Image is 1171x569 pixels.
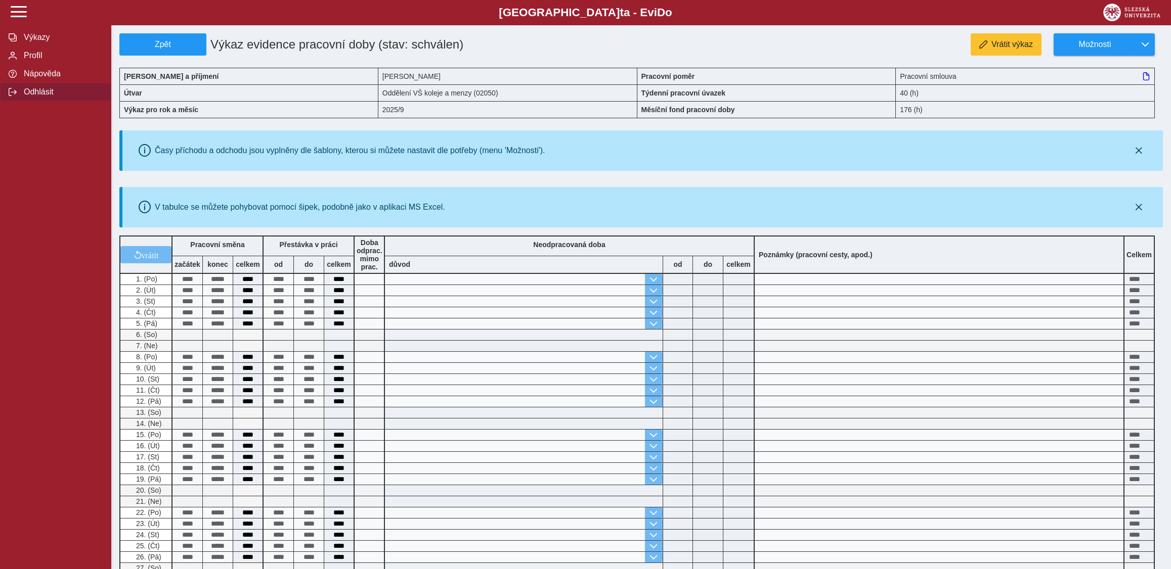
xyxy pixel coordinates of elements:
[533,241,605,249] b: Neodpracovaná doba
[134,475,161,483] span: 19. (Pá)
[134,542,160,550] span: 25. (Čt)
[203,260,233,268] b: konec
[142,251,159,259] span: vrátit
[641,72,695,80] b: Pracovní poměr
[1062,40,1127,49] span: Možnosti
[641,89,726,97] b: Týdenní pracovní úvazek
[155,203,445,212] div: V tabulce se můžete pohybovat pomocí šipek, podobně jako v aplikaci MS Excel.
[190,241,244,249] b: Pracovní směna
[124,89,142,97] b: Útvar
[124,40,202,49] span: Zpět
[389,260,410,268] b: důvod
[134,419,162,428] span: 14. (Ne)
[134,286,156,294] span: 2. (Út)
[119,33,206,56] button: Zpět
[206,33,554,56] h1: Výkaz evidence pracovní doby (stav: schválen)
[665,6,672,19] span: o
[641,106,735,114] b: Měsíční fond pracovní doby
[896,84,1155,101] div: 40 (h)
[134,531,159,539] span: 24. (St)
[134,319,157,327] span: 5. (Pá)
[134,486,161,494] span: 20. (So)
[134,330,157,339] span: 6. (So)
[755,251,877,259] b: Poznámky (pracovní cesty, apod.)
[134,353,157,361] span: 8. (Po)
[134,375,159,383] span: 10. (St)
[693,260,723,268] b: do
[21,87,103,97] span: Odhlásit
[134,275,157,283] span: 1. (Po)
[378,68,637,84] div: [PERSON_NAME]
[1103,4,1160,21] img: logo_web_su.png
[134,497,162,505] span: 21. (Ne)
[896,101,1155,118] div: 176 (h)
[663,260,692,268] b: od
[21,69,103,78] span: Nápověda
[30,6,1141,19] b: [GEOGRAPHIC_DATA] a - Evi
[971,33,1042,56] button: Vrátit výkaz
[124,72,219,80] b: [PERSON_NAME] a příjmení
[134,364,156,372] span: 9. (Út)
[279,241,337,249] b: Přestávka v práci
[657,6,665,19] span: D
[134,386,160,394] span: 11. (Čt)
[21,51,103,60] span: Profil
[1126,251,1152,259] b: Celkem
[620,6,623,19] span: t
[124,106,198,114] b: Výkaz pro rok a měsíc
[134,342,158,350] span: 7. (Ne)
[134,297,155,305] span: 3. (St)
[172,260,202,268] b: začátek
[134,408,161,416] span: 13. (So)
[134,553,161,561] span: 26. (Pá)
[155,146,545,155] div: Časy příchodu a odchodu jsou vyplněny dle šablony, kterou si můžete nastavit dle potřeby (menu 'M...
[233,260,263,268] b: celkem
[134,397,161,405] span: 12. (Pá)
[357,239,382,271] b: Doba odprac. mimo prac.
[324,260,354,268] b: celkem
[120,246,171,263] button: vrátit
[723,260,754,268] b: celkem
[134,453,159,461] span: 17. (St)
[134,442,160,450] span: 16. (Út)
[134,519,160,528] span: 23. (Út)
[134,464,160,472] span: 18. (Čt)
[378,101,637,118] div: 2025/9
[1054,33,1136,56] button: Možnosti
[134,508,161,516] span: 22. (Po)
[991,40,1033,49] span: Vrátit výkaz
[378,84,637,101] div: Oddělení VŠ koleje a menzy (02050)
[264,260,293,268] b: od
[896,68,1155,84] div: Pracovní smlouva
[134,431,161,439] span: 15. (Po)
[134,308,156,316] span: 4. (Čt)
[21,33,103,42] span: Výkazy
[294,260,324,268] b: do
